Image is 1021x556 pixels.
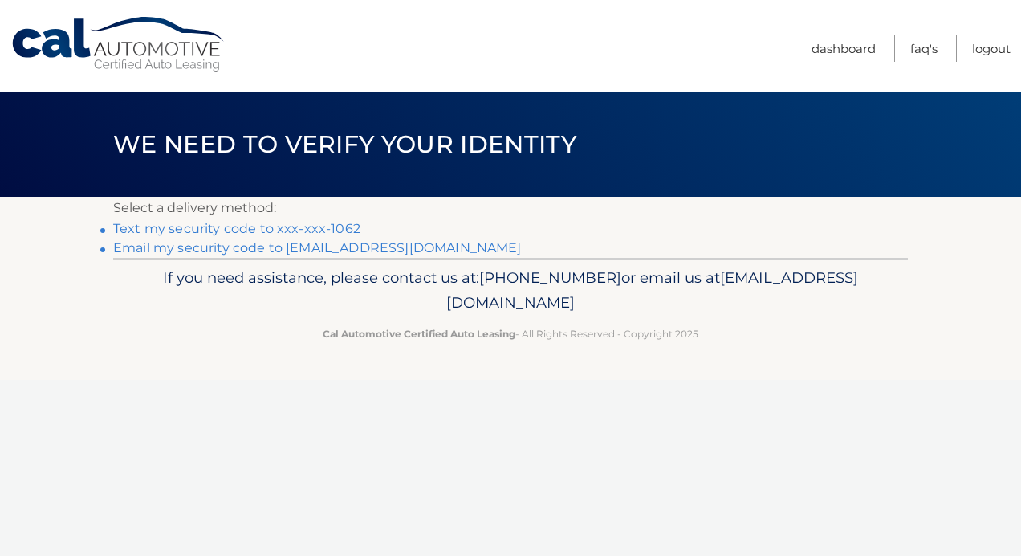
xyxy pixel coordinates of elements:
[124,265,897,317] p: If you need assistance, please contact us at: or email us at
[124,325,897,342] p: - All Rights Reserved - Copyright 2025
[10,16,227,73] a: Cal Automotive
[113,197,908,219] p: Select a delivery method:
[910,35,938,62] a: FAQ's
[479,268,621,287] span: [PHONE_NUMBER]
[113,221,360,236] a: Text my security code to xxx-xxx-1062
[812,35,876,62] a: Dashboard
[323,328,515,340] strong: Cal Automotive Certified Auto Leasing
[972,35,1011,62] a: Logout
[113,129,576,159] span: We need to verify your identity
[113,240,522,256] a: Email my security code to [EMAIL_ADDRESS][DOMAIN_NAME]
